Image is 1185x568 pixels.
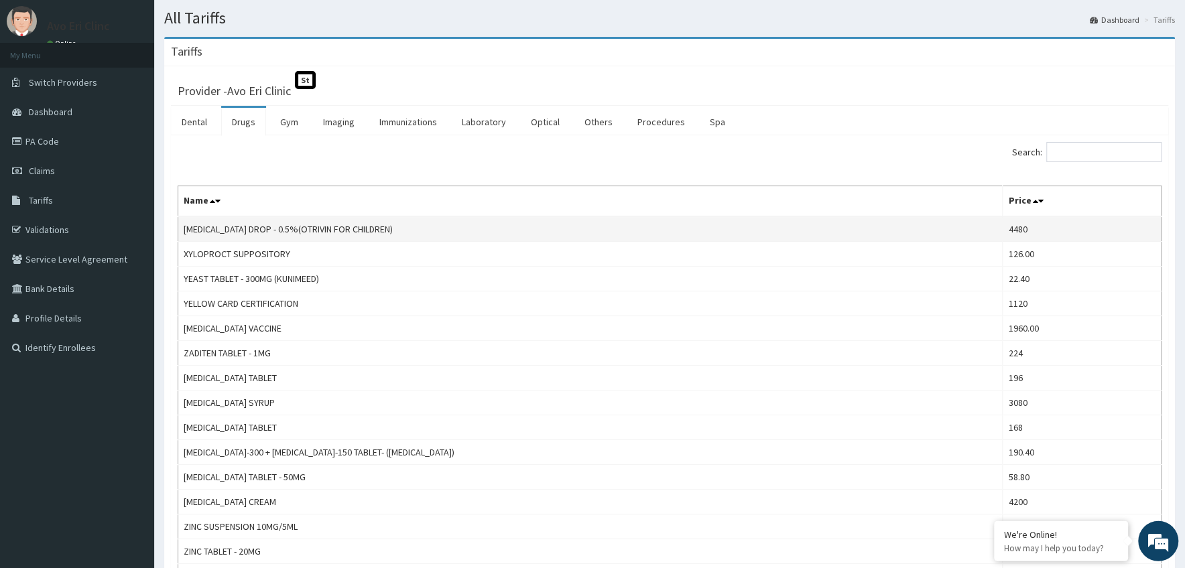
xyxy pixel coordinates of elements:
[178,539,1003,564] td: ZINC TABLET - 20MG
[1090,14,1139,25] a: Dashboard
[520,108,570,136] a: Optical
[1003,291,1162,316] td: 1120
[220,7,252,39] div: Minimize live chat window
[25,67,54,100] img: d_794563401_company_1708531726252_794563401
[164,9,1175,27] h1: All Tariffs
[47,39,79,48] a: Online
[1003,267,1162,291] td: 22.40
[1003,490,1162,514] td: 4200
[78,169,185,304] span: We're online!
[178,514,1003,539] td: ZINC SUSPENSION 10MG/5ML
[1003,216,1162,242] td: 4480
[178,316,1003,341] td: [MEDICAL_DATA] VACCINE
[171,46,202,58] h3: Tariffs
[1003,242,1162,267] td: 126.00
[1141,14,1175,25] li: Tariffs
[295,71,316,89] span: St
[1004,528,1118,541] div: We're Online!
[171,108,218,136] a: Dental
[451,108,517,136] a: Laboratory
[627,108,696,136] a: Procedures
[7,6,37,36] img: User Image
[29,106,72,118] span: Dashboard
[178,267,1003,291] td: YEAST TABLET - 300MG (KUNIMEED)
[1003,341,1162,366] td: 224
[70,75,225,92] div: Chat with us now
[47,20,110,32] p: Avo Eri Clinc
[574,108,623,136] a: Others
[1004,543,1118,554] p: How may I help you today?
[178,415,1003,440] td: [MEDICAL_DATA] TABLET
[178,440,1003,465] td: [MEDICAL_DATA]-300 + [MEDICAL_DATA]-150 TABLET- ([MEDICAL_DATA])
[312,108,365,136] a: Imaging
[178,390,1003,415] td: [MEDICAL_DATA] SYRUP
[1003,390,1162,415] td: 3080
[29,165,55,177] span: Claims
[269,108,309,136] a: Gym
[178,216,1003,242] td: [MEDICAL_DATA] DROP - 0.5%(OTRIVIN FOR CHILDREN)
[178,366,1003,390] td: [MEDICAL_DATA] TABLET
[178,490,1003,514] td: [MEDICAL_DATA] CREAM
[1012,142,1162,162] label: Search:
[1003,465,1162,490] td: 58.80
[178,465,1003,490] td: [MEDICAL_DATA] TABLET - 50MG
[1003,366,1162,390] td: 196
[1003,316,1162,341] td: 1960.00
[7,366,255,413] textarea: Type your message and hit 'Enter'
[1046,142,1162,162] input: Search:
[178,341,1003,366] td: ZADITEN TABLET - 1MG
[178,85,291,97] h3: Provider - Avo Eri Clinic
[699,108,736,136] a: Spa
[221,108,266,136] a: Drugs
[1003,440,1162,465] td: 190.40
[178,186,1003,217] th: Name
[369,108,448,136] a: Immunizations
[178,291,1003,316] td: YELLOW CARD CERTIFICATION
[1003,186,1162,217] th: Price
[29,76,97,88] span: Switch Providers
[29,194,53,206] span: Tariffs
[1003,514,1162,539] td: 672
[1003,415,1162,440] td: 168
[178,242,1003,267] td: XYLOPROCT SUPPOSITORY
